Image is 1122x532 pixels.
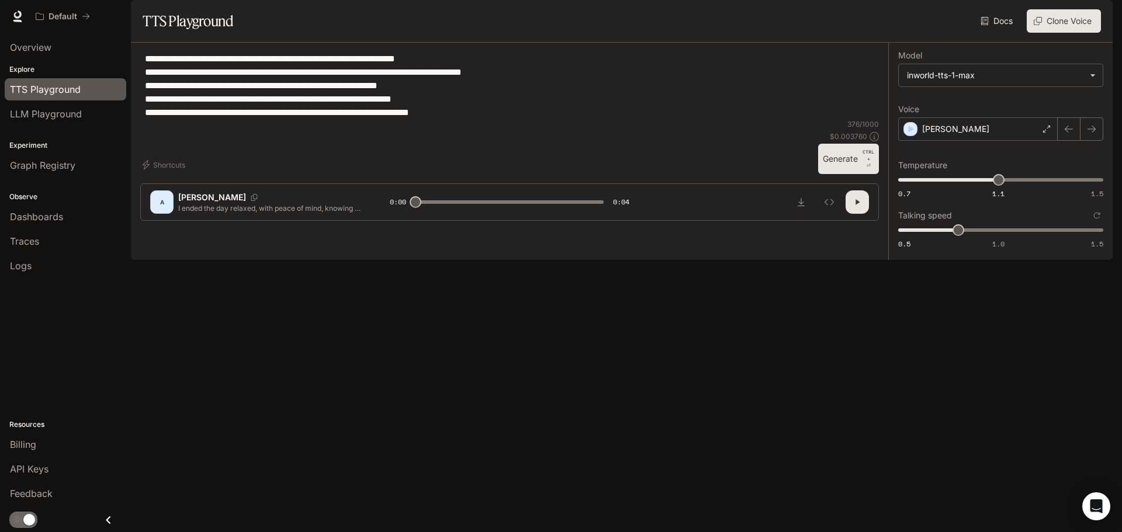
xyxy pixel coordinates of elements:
[1091,239,1103,249] span: 1.5
[898,239,910,249] span: 0.5
[922,123,989,135] p: [PERSON_NAME]
[30,5,95,28] button: All workspaces
[992,239,1005,249] span: 1.0
[898,211,952,220] p: Talking speed
[1090,209,1103,222] button: Reset to default
[818,144,879,174] button: GenerateCTRL +⏎
[898,189,910,199] span: 0.7
[992,189,1005,199] span: 1.1
[899,64,1103,86] div: inworld-tts-1-max
[390,196,406,208] span: 0:00
[143,9,233,33] h1: TTS Playground
[847,119,879,129] p: 376 / 1000
[863,148,874,162] p: CTRL +
[818,190,841,214] button: Inspect
[178,192,246,203] p: [PERSON_NAME]
[1027,9,1101,33] button: Clone Voice
[978,9,1017,33] a: Docs
[153,193,171,211] div: A
[613,196,629,208] span: 0:04
[907,69,1084,81] div: inworld-tts-1-max
[246,194,262,201] button: Copy Voice ID
[789,190,813,214] button: Download audio
[1091,189,1103,199] span: 1.5
[863,148,874,169] p: ⏎
[1082,492,1110,520] div: Open Intercom Messenger
[898,105,919,113] p: Voice
[898,161,947,169] p: Temperature
[178,203,362,213] p: I ended the day relaxed, with peace of mind, knowing I was in good hands
[830,131,867,141] p: $ 0.003760
[140,155,190,174] button: Shortcuts
[898,51,922,60] p: Model
[49,12,77,22] p: Default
